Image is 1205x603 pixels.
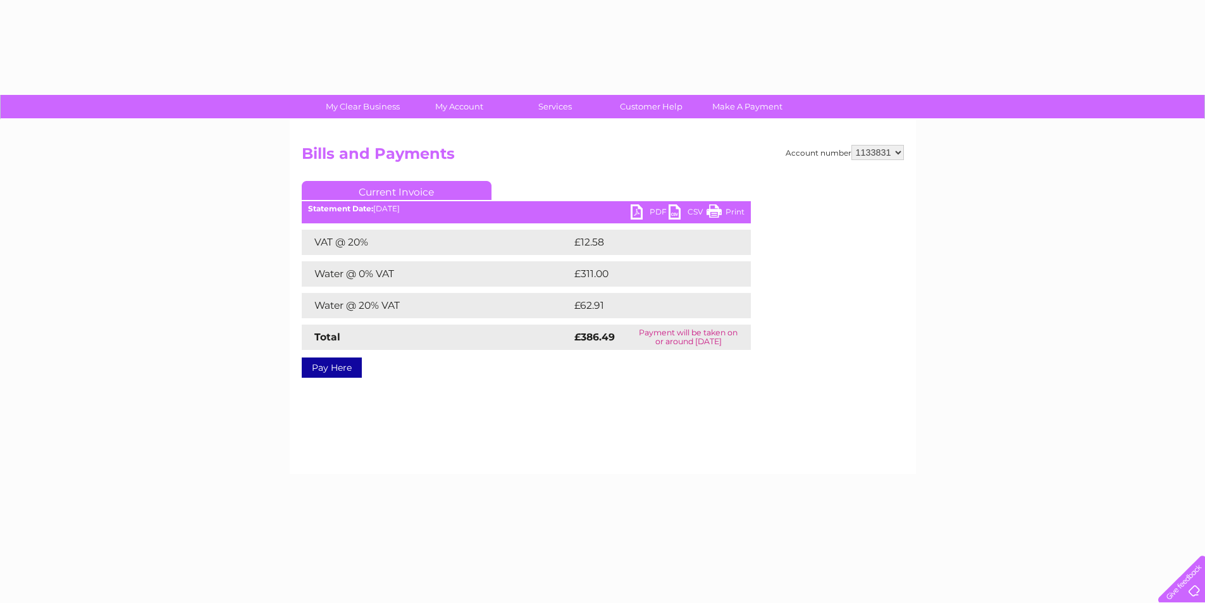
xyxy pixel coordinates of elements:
[302,293,571,318] td: Water @ 20% VAT
[314,331,340,343] strong: Total
[571,261,727,287] td: £311.00
[695,95,800,118] a: Make A Payment
[669,204,707,223] a: CSV
[302,261,571,287] td: Water @ 0% VAT
[571,293,724,318] td: £62.91
[302,181,491,200] a: Current Invoice
[503,95,607,118] a: Services
[302,357,362,378] a: Pay Here
[599,95,703,118] a: Customer Help
[302,204,751,213] div: [DATE]
[407,95,511,118] a: My Account
[631,204,669,223] a: PDF
[302,145,904,169] h2: Bills and Payments
[308,204,373,213] b: Statement Date:
[626,325,750,350] td: Payment will be taken on or around [DATE]
[311,95,415,118] a: My Clear Business
[707,204,745,223] a: Print
[574,331,615,343] strong: £386.49
[302,230,571,255] td: VAT @ 20%
[571,230,724,255] td: £12.58
[786,145,904,160] div: Account number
